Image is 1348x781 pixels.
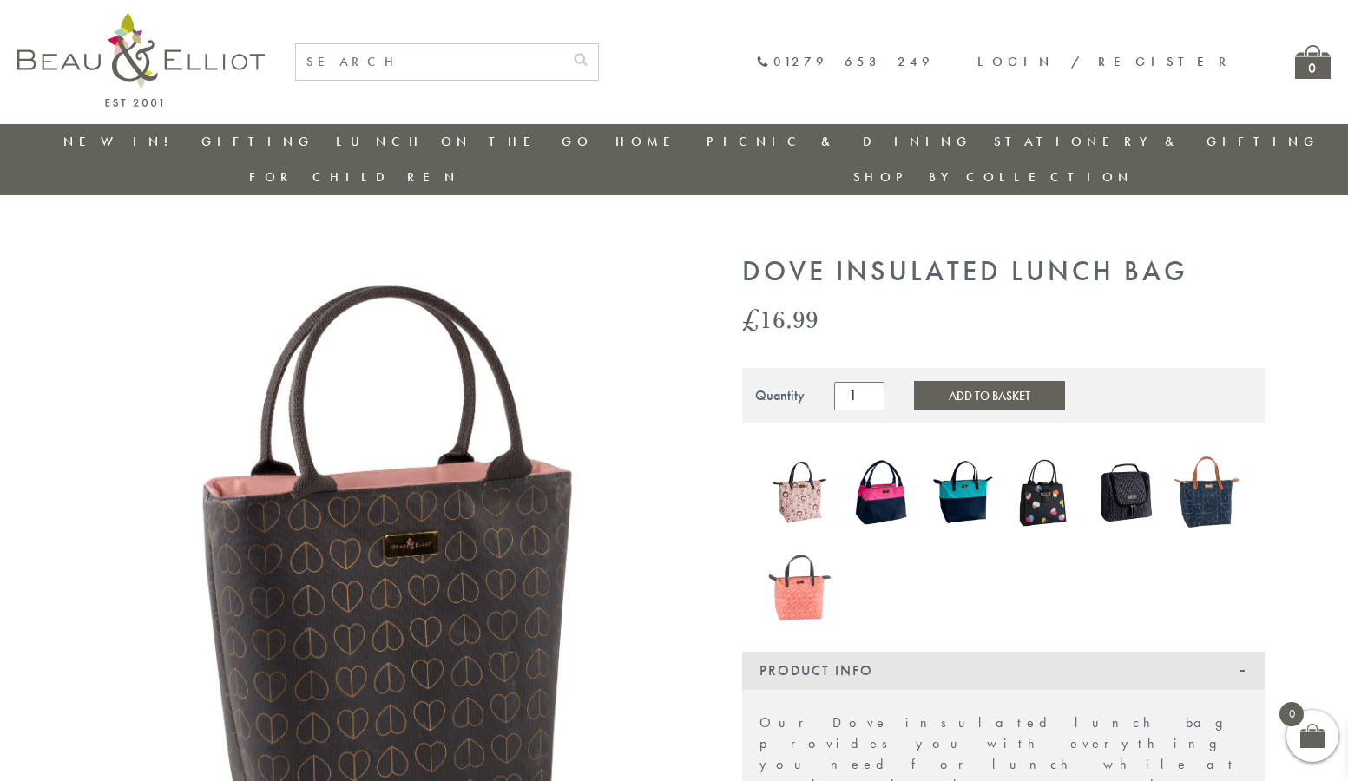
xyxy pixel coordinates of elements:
[1279,702,1304,726] span: 0
[930,450,995,537] a: Colour Block Luxury Insulated Lunch Bag
[977,53,1234,70] a: Login / Register
[742,301,759,337] span: £
[1295,45,1331,79] a: 0
[615,133,685,150] a: Home
[1174,450,1239,539] a: Navy 7L Luxury Insulated Lunch Bag
[336,133,593,150] a: Lunch On The Go
[994,133,1319,150] a: Stationery & Gifting
[1012,455,1076,534] a: Emily Heart Insulated Lunch Bag
[249,168,460,186] a: For Children
[1012,455,1076,530] img: Emily Heart Insulated Lunch Bag
[849,450,913,537] a: Colour Block Insulated Lunch Bag
[756,55,934,69] a: 01279 653 249
[63,133,180,150] a: New in!
[768,539,832,626] a: Insulated 7L Luxury Lunch Bag
[201,133,314,150] a: Gifting
[755,388,805,404] div: Quantity
[296,44,563,80] input: SEARCH
[849,450,913,534] img: Colour Block Insulated Lunch Bag
[1093,450,1157,534] img: Manhattan Larger Lunch Bag
[914,381,1065,410] button: Add to Basket
[768,450,832,537] a: Boho Luxury Insulated Lunch Bag
[17,13,265,107] img: logo
[742,301,819,337] bdi: 16.99
[768,539,832,622] img: Insulated 7L Luxury Lunch Bag
[1093,450,1157,537] a: Manhattan Larger Lunch Bag
[834,382,884,410] input: Product quantity
[707,133,972,150] a: Picnic & Dining
[1174,450,1239,535] img: Navy 7L Luxury Insulated Lunch Bag
[768,450,832,534] img: Boho Luxury Insulated Lunch Bag
[742,652,1265,690] div: Product Info
[930,450,995,534] img: Colour Block Luxury Insulated Lunch Bag
[853,168,1134,186] a: Shop by collection
[742,256,1265,288] h1: Dove Insulated Lunch Bag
